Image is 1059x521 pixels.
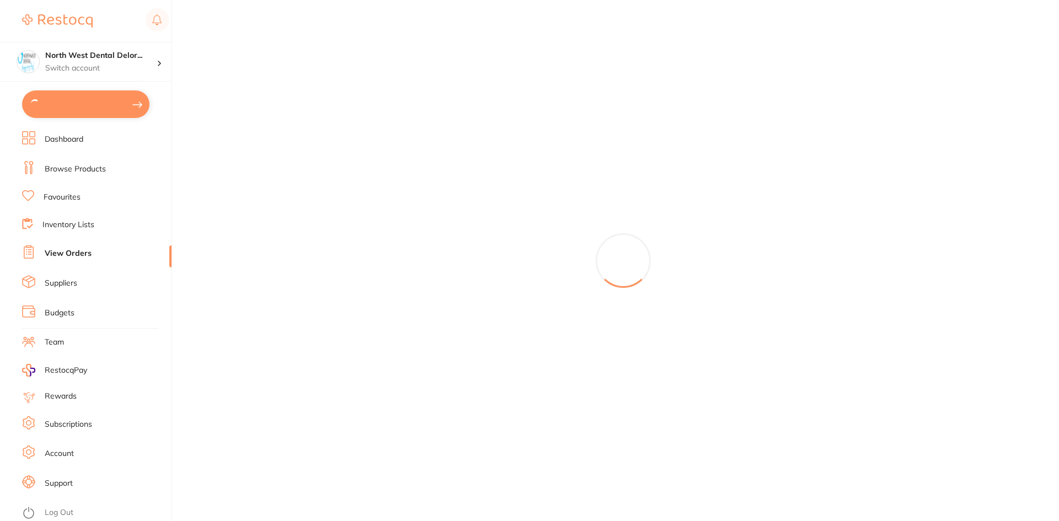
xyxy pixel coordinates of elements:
a: Team [45,337,64,348]
img: Restocq Logo [22,14,93,28]
a: Rewards [45,391,77,402]
a: Budgets [45,308,74,319]
a: Suppliers [45,278,77,289]
a: Support [45,478,73,489]
img: North West Dental Deloraine [17,51,39,73]
a: Log Out [45,507,73,518]
span: RestocqPay [45,365,87,376]
a: RestocqPay [22,364,87,377]
a: View Orders [45,248,92,259]
a: Favourites [44,192,81,203]
img: RestocqPay [22,364,35,377]
a: Subscriptions [45,419,92,430]
p: Switch account [45,63,157,74]
a: Browse Products [45,164,106,175]
a: Account [45,448,74,459]
a: Inventory Lists [42,219,94,230]
a: Restocq Logo [22,8,93,34]
h4: North West Dental Deloraine [45,50,157,61]
a: Dashboard [45,134,83,145]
